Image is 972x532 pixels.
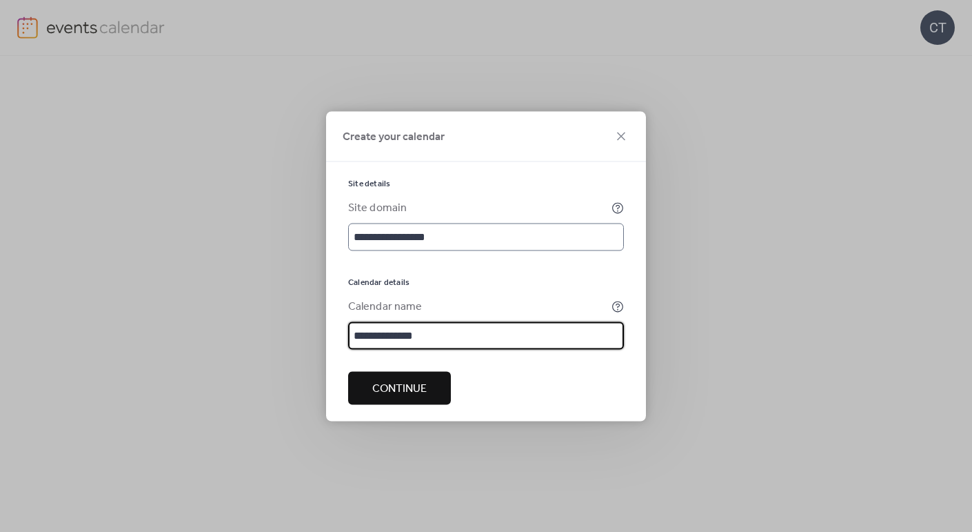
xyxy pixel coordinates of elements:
span: Site details [348,178,390,189]
span: Create your calendar [343,128,445,145]
button: Continue [348,371,451,404]
div: Site domain [348,199,609,216]
span: Continue [372,380,427,397]
span: Calendar details [348,277,409,288]
div: Calendar name [348,298,609,315]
